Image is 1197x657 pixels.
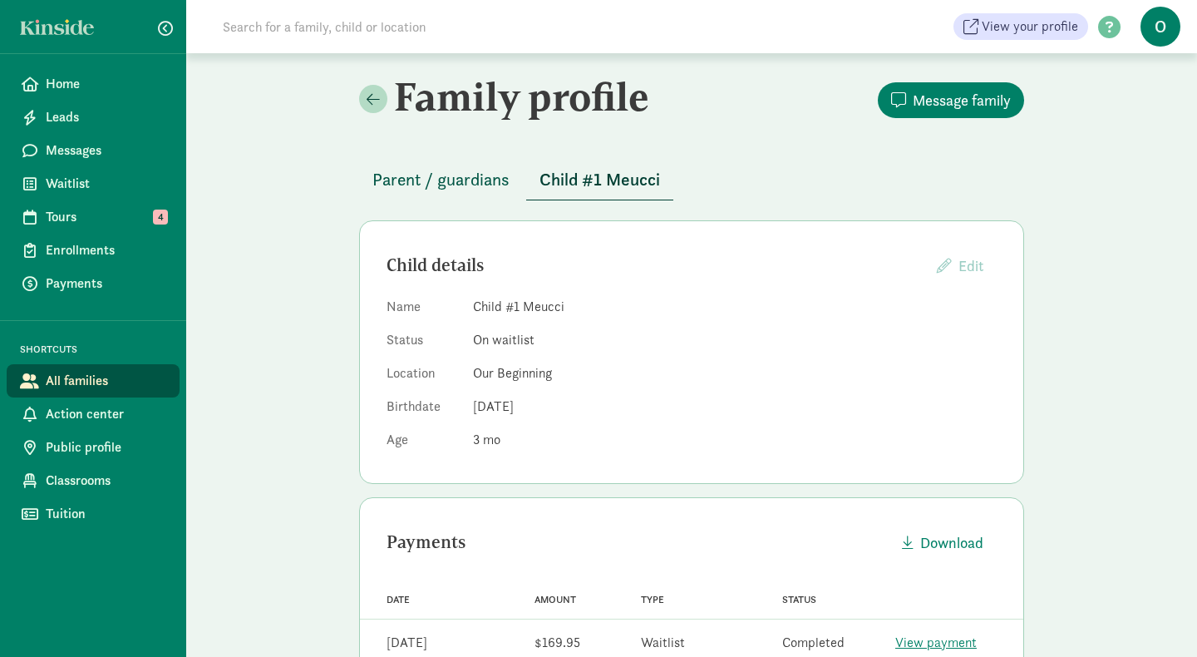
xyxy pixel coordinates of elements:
[782,633,845,653] div: Completed
[473,330,997,350] dd: On waitlist
[153,210,168,225] span: 4
[46,437,166,457] span: Public profile
[213,10,679,43] input: Search for a family, child or location
[387,397,460,423] dt: Birthdate
[387,252,924,279] div: Child details
[46,174,166,194] span: Waitlist
[526,170,673,190] a: Child #1 Meucci
[473,431,500,448] span: 3
[473,398,514,415] span: [DATE]
[526,160,673,200] button: Child #1 Meucci
[958,256,983,275] span: Edit
[372,166,510,193] span: Parent / guardians
[46,274,166,294] span: Payments
[895,634,977,651] a: View payment
[641,633,685,653] div: Waitlist
[539,166,660,193] span: Child #1 Meucci
[387,633,427,653] div: [DATE]
[359,73,688,120] h2: Family profile
[534,633,580,653] div: $169.95
[641,594,664,605] span: Type
[473,363,997,383] dd: Our Beginning
[359,160,523,200] button: Parent / guardians
[359,170,523,190] a: Parent / guardians
[1140,7,1180,47] span: O
[889,525,997,561] button: Download
[387,529,889,556] div: Payments
[46,404,166,424] span: Action center
[387,430,460,457] dt: Age
[982,17,1078,37] span: View your profile
[46,471,166,491] span: Classrooms
[387,297,460,324] dt: Name
[7,134,180,167] a: Messages
[473,297,997,317] dd: Child #1 Meucci
[7,101,180,134] a: Leads
[953,13,1088,40] a: View your profile
[7,200,180,234] a: Tours 4
[7,364,180,398] a: All families
[534,594,576,605] span: Amount
[7,398,180,431] a: Action center
[7,67,180,101] a: Home
[878,82,1024,118] button: Message family
[1114,577,1197,657] iframe: Chat Widget
[387,594,410,605] span: Date
[782,594,816,605] span: Status
[46,207,166,227] span: Tours
[7,167,180,200] a: Waitlist
[7,431,180,464] a: Public profile
[387,363,460,390] dt: Location
[46,107,166,127] span: Leads
[913,89,1011,111] span: Message family
[46,240,166,260] span: Enrollments
[7,497,180,531] a: Tuition
[387,330,460,357] dt: Status
[7,234,180,267] a: Enrollments
[7,464,180,497] a: Classrooms
[7,267,180,300] a: Payments
[46,141,166,161] span: Messages
[46,74,166,94] span: Home
[920,531,983,554] span: Download
[924,248,997,284] button: Edit
[46,371,166,391] span: All families
[46,504,166,524] span: Tuition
